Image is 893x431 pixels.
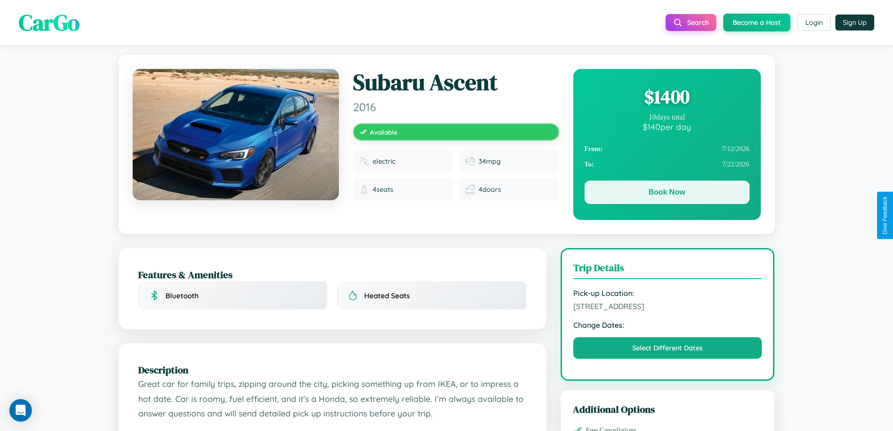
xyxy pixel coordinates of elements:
[585,160,594,168] strong: To:
[585,84,750,109] div: $ 1400
[465,185,475,194] img: Doors
[9,399,32,422] div: Open Intercom Messenger
[373,157,395,166] span: electric
[573,337,762,359] button: Select Different Dates
[573,288,762,298] strong: Pick-up Location:
[364,291,410,300] span: Heated Seats
[479,157,501,166] span: 34 mpg
[370,128,398,136] span: Available
[138,363,527,377] h2: Description
[133,69,339,200] img: Subaru Ascent 2016
[687,18,709,27] span: Search
[573,402,763,416] h3: Additional Options
[585,141,750,157] div: 7 / 12 / 2026
[585,121,750,132] div: $ 140 per day
[360,157,369,166] img: Fuel type
[882,197,888,234] div: Give Feedback
[585,113,750,121] div: 10 days total
[797,14,831,31] button: Login
[585,157,750,172] div: 7 / 22 / 2026
[373,185,393,194] span: 4 seats
[835,15,874,30] button: Sign Up
[573,302,762,311] span: [STREET_ADDRESS]
[585,181,750,204] button: Book Now
[360,185,369,194] img: Seats
[465,157,475,166] img: Fuel efficiency
[19,7,80,38] span: CarGo
[573,320,762,330] strong: Change Dates:
[353,69,559,96] h1: Subaru Ascent
[138,268,527,281] h2: Features & Amenities
[479,185,501,194] span: 4 doors
[165,291,199,300] span: Bluetooth
[573,261,762,279] h3: Trip Details
[353,100,559,114] span: 2016
[666,14,716,31] button: Search
[138,377,527,421] p: Great car for family trips, zipping around the city, picking something up from IKEA, or to impres...
[585,145,603,153] strong: From:
[723,14,790,31] button: Become a Host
